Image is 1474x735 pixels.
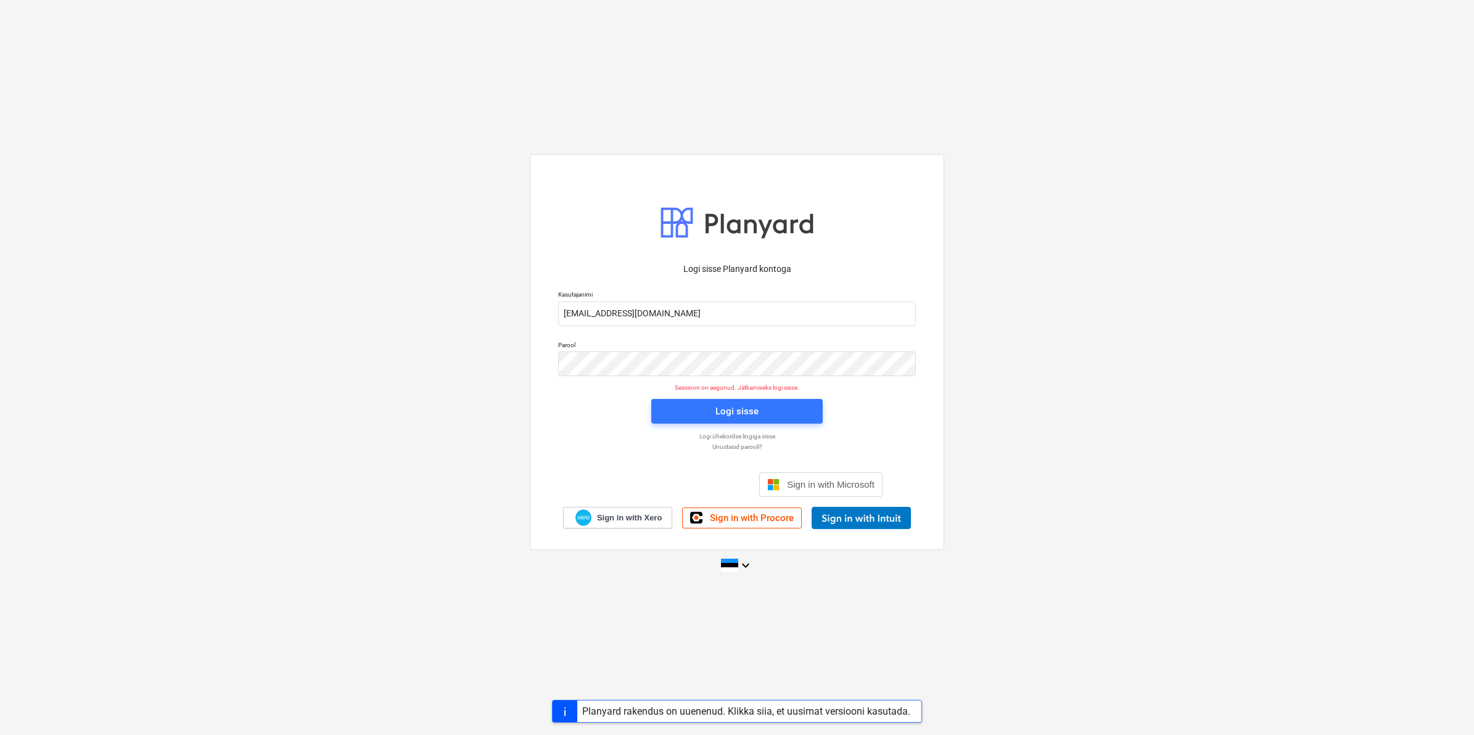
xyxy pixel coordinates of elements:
[582,705,910,717] div: Planyard rakendus on uuenenud. Klikka siia, et uusimat versiooni kasutada.
[575,509,591,526] img: Xero logo
[651,399,823,424] button: Logi sisse
[552,443,922,451] a: Unustasid parooli?
[558,263,916,276] p: Logi sisse Planyard kontoga
[558,341,916,351] p: Parool
[710,512,794,524] span: Sign in with Procore
[787,479,875,490] span: Sign in with Microsoft
[558,302,916,326] input: Kasutajanimi
[682,507,802,528] a: Sign in with Procore
[738,558,753,573] i: keyboard_arrow_down
[597,512,662,524] span: Sign in with Xero
[767,478,780,491] img: Microsoft logo
[552,432,922,440] a: Logi ühekordse lingiga sisse
[715,403,759,419] div: Logi sisse
[563,507,673,528] a: Sign in with Xero
[585,471,756,498] iframe: Sisselogimine Google'i nupu abil
[551,384,923,392] p: Sessioon on aegunud. Jätkamiseks logi sisse.
[558,290,916,301] p: Kasutajanimi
